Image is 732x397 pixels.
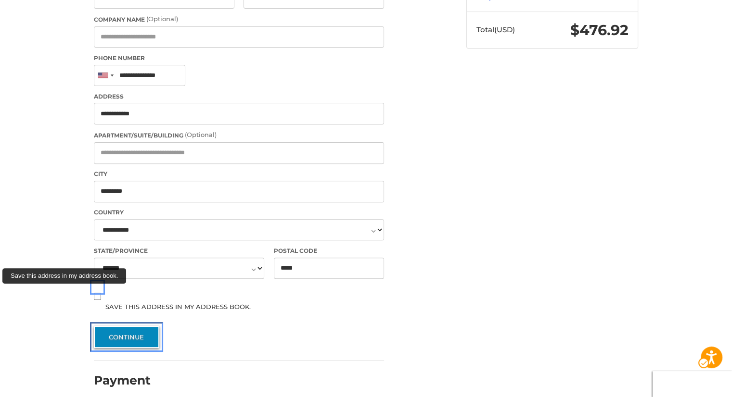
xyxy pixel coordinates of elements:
button: Continue [94,326,159,348]
label: Apartment/Suite/Building [94,130,384,140]
label: State/Province [94,247,264,255]
label: Save this address in my address book. [94,303,384,310]
label: Phone Number [94,54,384,62]
span: $476.92 [570,21,629,39]
select: Country [94,219,384,241]
label: Address [94,92,384,101]
small: (Optional) [146,15,178,23]
div: United States: +1 [94,65,116,86]
h2: Payment [94,373,151,388]
label: Postal Code [274,247,385,255]
label: Company Name [94,14,384,24]
input: Company Name (Optional) [94,26,384,48]
input: Address [94,103,384,124]
iframe: Google Iframe | Google Customer Reviews [653,371,732,397]
input: Apartment/Suite/Building (Optional) [94,142,384,164]
select: State/Province [94,258,264,279]
label: Country [94,208,384,217]
input: City [94,181,384,202]
span: Total (USD) [476,25,515,34]
small: (Optional) [185,131,217,138]
input: Postal Code [274,258,385,279]
input: Phone Number. +1 201-555-0123 [94,65,185,87]
input: Save this address in my address book. [94,293,101,300]
label: City [94,170,384,178]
